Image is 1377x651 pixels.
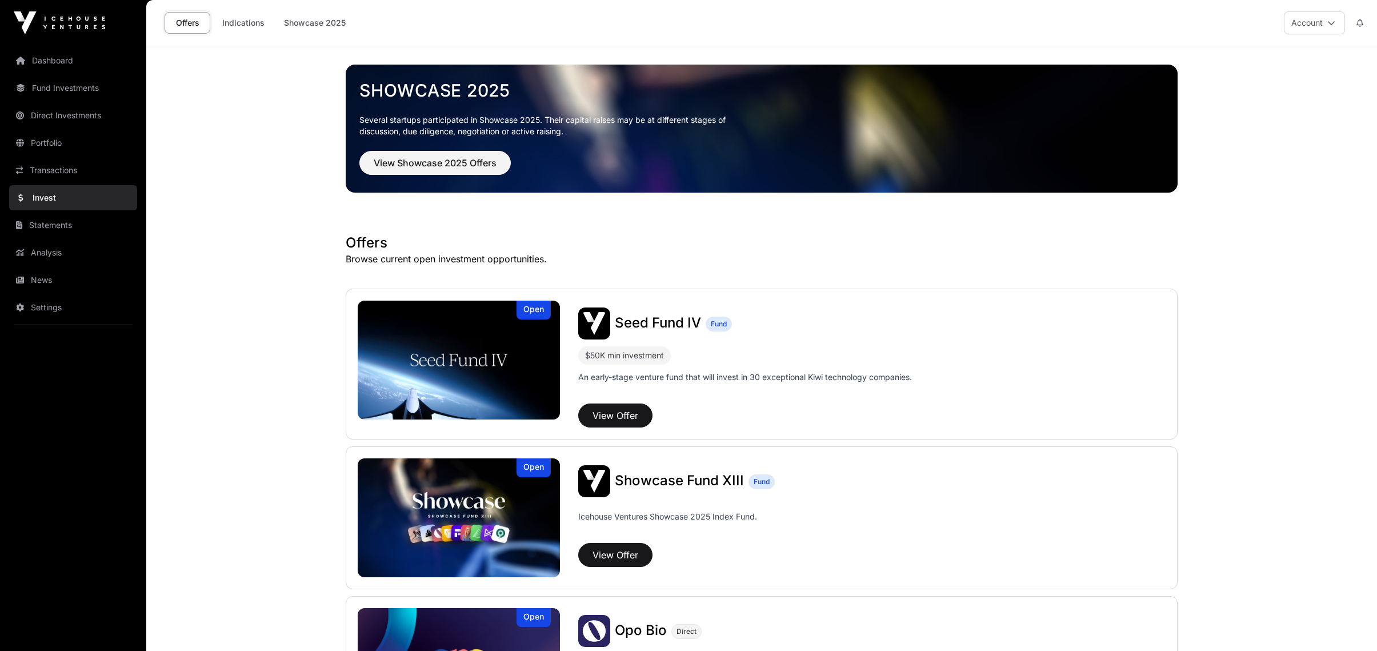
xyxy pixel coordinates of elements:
[9,130,137,155] a: Portfolio
[578,346,671,365] div: $50K min investment
[578,543,653,567] button: View Offer
[615,314,701,331] span: Seed Fund IV
[585,349,664,362] div: $50K min investment
[346,234,1178,252] h1: Offers
[9,158,137,183] a: Transactions
[358,301,560,420] img: Seed Fund IV
[346,252,1178,266] p: Browse current open investment opportunities.
[9,103,137,128] a: Direct Investments
[1320,596,1377,651] iframe: Chat Widget
[215,12,272,34] a: Indications
[346,65,1178,193] img: Showcase 2025
[358,458,560,577] img: Showcase Fund XIII
[358,458,560,577] a: Showcase Fund XIIIOpen
[277,12,353,34] a: Showcase 2025
[517,608,551,627] div: Open
[359,151,511,175] button: View Showcase 2025 Offers
[374,156,497,170] span: View Showcase 2025 Offers
[9,240,137,265] a: Analysis
[9,185,137,210] a: Invest
[9,75,137,101] a: Fund Investments
[677,627,696,636] span: Direct
[578,615,610,647] img: Opo Bio
[517,458,551,477] div: Open
[615,624,667,638] a: Opo Bio
[9,213,137,238] a: Statements
[615,622,667,638] span: Opo Bio
[9,48,137,73] a: Dashboard
[578,465,610,497] img: Showcase Fund XIII
[359,114,743,137] p: Several startups participated in Showcase 2025. Their capital raises may be at different stages o...
[615,474,744,489] a: Showcase Fund XIII
[578,372,912,383] p: An early-stage venture fund that will invest in 30 exceptional Kiwi technology companies.
[711,319,727,329] span: Fund
[14,11,105,34] img: Icehouse Ventures Logo
[358,301,560,420] a: Seed Fund IVOpen
[754,477,770,486] span: Fund
[359,162,511,174] a: View Showcase 2025 Offers
[615,472,744,489] span: Showcase Fund XIII
[359,80,1164,101] a: Showcase 2025
[517,301,551,319] div: Open
[578,511,757,522] p: Icehouse Ventures Showcase 2025 Index Fund.
[9,295,137,320] a: Settings
[578,307,610,340] img: Seed Fund IV
[1284,11,1345,34] button: Account
[9,267,137,293] a: News
[615,316,701,331] a: Seed Fund IV
[578,404,653,428] button: View Offer
[165,12,210,34] a: Offers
